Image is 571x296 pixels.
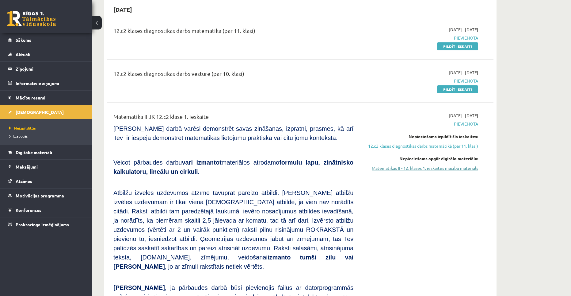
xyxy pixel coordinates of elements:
[16,150,52,155] span: Digitālie materiāli
[113,189,353,270] span: Atbilžu izvēles uzdevumos atzīmē tavuprāt pareizo atbildi. [PERSON_NAME] atbilžu izvēles uzdevuma...
[16,52,30,57] span: Aktuāli
[8,203,84,217] a: Konferences
[8,76,84,90] a: Informatīvie ziņojumi
[8,217,84,232] a: Proktoringa izmēģinājums
[113,254,353,270] b: tumši zilu vai [PERSON_NAME]
[363,143,478,149] a: 12.c2 klases diagnostikas darbs matemātikā (par 11. klasi)
[16,76,84,90] legend: Informatīvie ziņojumi
[182,159,221,166] b: vari izmantot
[363,121,478,127] span: Pievienota
[9,134,28,138] span: Izlabotās
[8,33,84,47] a: Sākums
[363,35,478,41] span: Pievienota
[437,85,478,93] a: Pildīt ieskaiti
[9,133,86,139] a: Izlabotās
[16,193,64,198] span: Motivācijas programma
[113,159,353,175] span: Veicot pārbaudes darbu materiālos atrodamo
[16,178,32,184] span: Atzīmes
[113,69,353,81] div: 12.c2 klases diagnostikas darbs vēsturē (par 10. klasi)
[268,254,291,261] b: izmanto
[16,109,64,115] span: [DEMOGRAPHIC_DATA]
[8,174,84,188] a: Atzīmes
[363,165,478,171] a: Matemātikas II - 12. klases 1. ieskaites mācību materiāls
[449,26,478,33] span: [DATE] - [DATE]
[8,189,84,203] a: Motivācijas programma
[449,69,478,76] span: [DATE] - [DATE]
[113,284,165,291] span: [PERSON_NAME]
[8,91,84,105] a: Mācību resursi
[8,105,84,119] a: [DEMOGRAPHIC_DATA]
[363,155,478,162] div: Nepieciešams apgūt digitālo materiālu:
[107,2,138,17] h2: [DATE]
[449,112,478,119] span: [DATE] - [DATE]
[437,42,478,50] a: Pildīt ieskaiti
[113,159,353,175] b: formulu lapu, zinātnisko kalkulatoru, lineālu un cirkuli.
[9,126,36,130] span: Neizpildītās
[113,112,353,124] div: Matemātika II JK 12.c2 klase 1. ieskaite
[16,95,45,100] span: Mācību resursi
[8,62,84,76] a: Ziņojumi
[8,47,84,61] a: Aktuāli
[16,207,41,213] span: Konferences
[113,26,353,38] div: 12.c2 klases diagnostikas darbs matemātikā (par 11. klasi)
[8,160,84,174] a: Maksājumi
[363,78,478,84] span: Pievienota
[16,160,84,174] legend: Maksājumi
[363,133,478,140] div: Nepieciešams izpildīt šīs ieskaites:
[16,62,84,76] legend: Ziņojumi
[7,11,56,26] a: Rīgas 1. Tālmācības vidusskola
[113,125,353,141] span: [PERSON_NAME] darbā varēsi demonstrēt savas zināšanas, izpratni, prasmes, kā arī Tev ir iespēja d...
[16,37,31,43] span: Sākums
[16,222,69,227] span: Proktoringa izmēģinājums
[9,125,86,131] a: Neizpildītās
[8,145,84,159] a: Digitālie materiāli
